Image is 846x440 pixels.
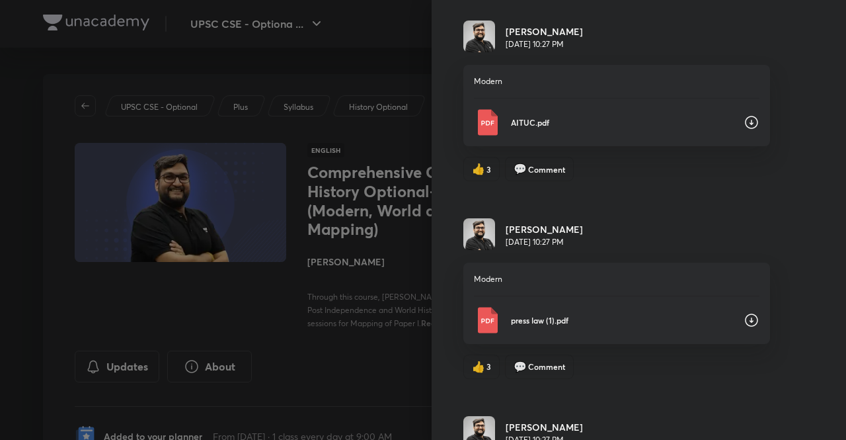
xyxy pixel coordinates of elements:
[506,420,583,434] h6: [PERSON_NAME]
[514,361,527,373] span: comment
[506,222,583,236] h6: [PERSON_NAME]
[463,218,495,250] img: Avatar
[528,361,565,373] span: Comment
[511,314,733,326] p: press law (1).pdf
[528,163,565,175] span: Comment
[474,75,759,87] p: Modern
[506,38,583,50] p: [DATE] 10:27 PM
[486,163,491,175] span: 3
[486,361,491,373] span: 3
[472,361,485,373] span: like
[474,307,500,333] img: Pdf
[511,116,733,128] p: AITUC.pdf
[474,109,500,136] img: Pdf
[463,21,495,52] img: Avatar
[474,273,759,285] p: Modern
[472,163,485,175] span: like
[514,163,527,175] span: comment
[506,24,583,38] h6: [PERSON_NAME]
[506,236,583,248] p: [DATE] 10:27 PM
